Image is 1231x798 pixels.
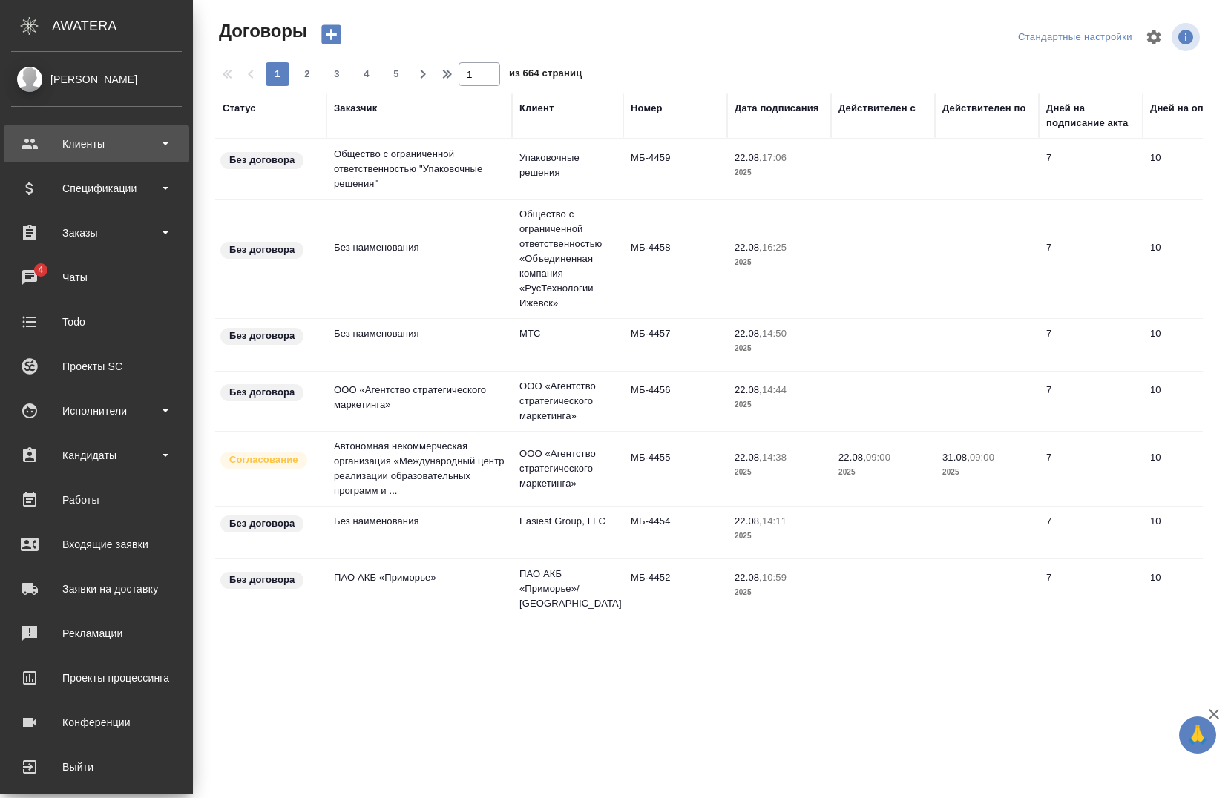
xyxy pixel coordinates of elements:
[334,383,505,412] p: ООО «Агентство стратегического маркетинга»
[229,385,295,400] p: Без договора
[4,259,189,296] a: 4Чаты
[229,329,295,343] p: Без договора
[512,439,623,498] td: ООО «Агентство стратегического маркетинга»
[11,444,182,466] div: Кандидаты
[970,452,994,463] p: 09:00
[223,101,256,116] div: Статус
[735,341,824,356] p: 2025
[4,570,189,607] a: Заявки на доставку
[866,452,890,463] p: 09:00
[334,326,505,341] p: Без наименования
[735,255,824,270] p: 2025
[11,355,182,377] div: Проекты SC
[355,67,378,82] span: 4
[623,507,727,558] td: МБ-4454
[11,667,182,689] div: Проекты процессинга
[512,559,623,619] td: ПАО АКБ «Приморье»/ [GEOGRAPHIC_DATA]
[623,563,727,615] td: МБ-4452
[11,489,182,511] div: Работы
[1179,716,1216,754] button: 🙏
[512,372,623,431] td: ООО «Агентство стратегического маркетинга»
[1172,23,1203,51] span: Посмотреть информацию
[623,375,727,427] td: МБ-4456
[1185,719,1210,751] span: 🙏
[215,19,307,43] span: Договоры
[623,319,727,371] td: МБ-4457
[512,507,623,558] td: Easiest Group, LLC​
[735,165,824,180] p: 2025
[512,143,623,195] td: Упаковочные решения
[1039,143,1143,195] td: 7
[4,704,189,741] a: Конференции
[4,303,189,340] a: Todo
[1039,443,1143,495] td: 7
[11,622,182,644] div: Рекламации
[735,328,762,339] p: 22.08,
[735,101,819,116] div: Дата подписания
[11,711,182,733] div: Конференции
[762,152,787,163] p: 17:06
[52,11,193,41] div: AWATERA
[11,533,182,555] div: Входящие заявки
[942,452,970,463] p: 31.08,
[623,143,727,195] td: МБ-4459
[325,67,349,82] span: 3
[11,311,182,333] div: Todo
[11,578,182,600] div: Заявки на доставку
[334,101,377,116] div: Заказчик
[295,67,319,82] span: 2
[4,615,189,652] a: Рекламации
[229,452,298,467] p: Согласование
[512,199,623,318] td: Общество с ограниченной ответственностью «Объединенная компания «РусТехнологии Ижевск»
[334,439,505,498] p: Автономная некоммерческая организация «Международный центр реализации образовательных программ и ...
[11,266,182,288] div: Чаты
[942,465,1031,480] p: 2025
[229,243,295,257] p: Без договора
[762,384,787,395] p: 14:44
[384,67,408,82] span: 5
[512,319,623,371] td: МТС
[334,570,505,585] p: ПАО АКБ «Приморье»
[519,101,554,116] div: Клиент
[631,101,663,116] div: Номер
[1039,563,1143,615] td: 7
[735,515,762,527] p: 22.08,
[334,514,505,529] p: Без наименования
[4,481,189,518] a: Работы
[229,573,295,587] p: Без договора
[4,748,189,785] a: Выйти
[762,515,787,527] p: 14:11
[735,572,762,583] p: 22.08,
[229,153,295,168] p: Без договора
[735,452,762,463] p: 22.08,
[838,465,928,480] p: 2025
[29,263,52,277] span: 4
[735,384,762,395] p: 22.08,
[512,619,623,693] td: BTC Системы вентиляции и кондиционирования воздуха
[762,328,787,339] p: 14:50
[735,152,762,163] p: 22.08,
[762,572,787,583] p: 10:59
[355,62,378,86] button: 4
[1039,375,1143,427] td: 7
[11,400,182,422] div: Исполнители
[11,71,182,88] div: [PERSON_NAME]
[1046,101,1135,131] div: Дней на подписание акта
[334,147,505,191] p: Общество с ограниченной ответственностью "Упаковочные решения"
[4,659,189,696] a: Проекты процессинга
[1039,233,1143,285] td: 7
[1014,26,1136,49] div: split button
[762,452,787,463] p: 14:38
[1039,319,1143,371] td: 7
[325,62,349,86] button: 3
[11,177,182,199] div: Спецификации
[229,516,295,531] p: Без договора
[838,452,866,463] p: 22.08,
[11,222,182,244] div: Заказы
[1150,101,1226,116] div: Дней на оплату
[384,62,408,86] button: 5
[735,585,824,600] p: 2025
[1039,507,1143,558] td: 7
[735,465,824,480] p: 2025
[11,756,182,778] div: Выйти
